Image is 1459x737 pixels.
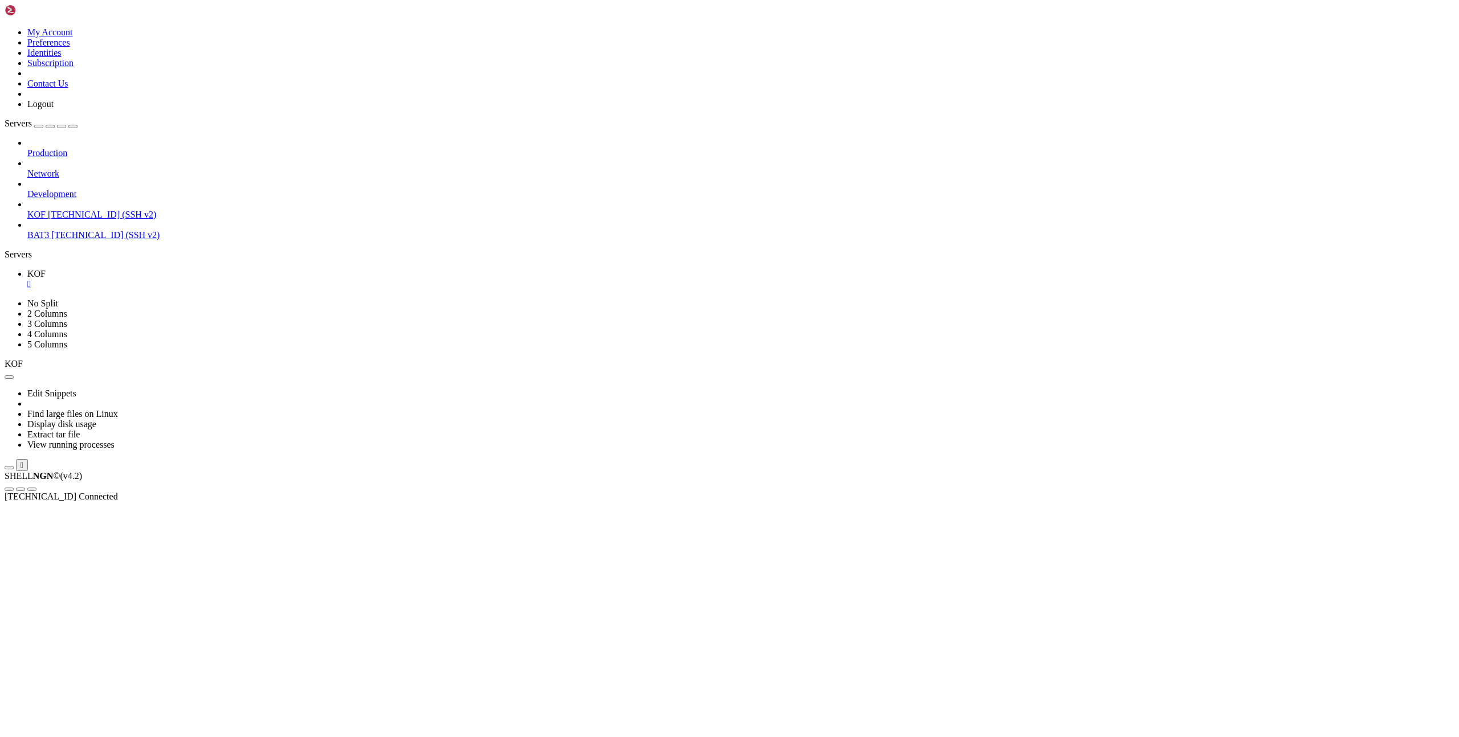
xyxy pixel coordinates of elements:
[27,38,70,47] a: Preferences
[5,359,23,368] span: KOF
[27,189,1454,199] a: Development
[27,429,80,439] a: Extract tar file
[27,158,1454,179] li: Network
[51,230,160,240] span: [TECHNICAL_ID] (SSH v2)
[27,79,68,88] a: Contact Us
[27,210,1454,220] a: KOF [TECHNICAL_ID] (SSH v2)
[27,48,62,58] a: Identities
[27,388,76,398] a: Edit Snippets
[27,339,67,349] a: 5 Columns
[27,99,54,109] a: Logout
[27,230,49,240] span: BAT3
[5,249,1454,260] div: Servers
[27,269,1454,289] a: KOF
[27,409,118,419] a: Find large files on Linux
[21,461,23,469] div: 
[27,189,76,199] span: Development
[27,138,1454,158] li: Production
[27,169,59,178] span: Network
[27,148,1454,158] a: Production
[27,319,67,329] a: 3 Columns
[27,210,46,219] span: KOF
[27,27,73,37] a: My Account
[16,459,28,471] button: 
[27,419,96,429] a: Display disk usage
[48,210,156,219] span: [TECHNICAL_ID] (SSH v2)
[27,169,1454,179] a: Network
[27,148,67,158] span: Production
[27,230,1454,240] a: BAT3 [TECHNICAL_ID] (SSH v2)
[27,58,74,68] a: Subscription
[5,118,78,128] a: Servers
[27,298,58,308] a: No Split
[27,179,1454,199] li: Development
[5,5,70,16] img: Shellngn
[27,440,115,449] a: View running processes
[27,279,1454,289] a: 
[27,329,67,339] a: 4 Columns
[27,199,1454,220] li: KOF [TECHNICAL_ID] (SSH v2)
[27,269,46,279] span: KOF
[27,220,1454,240] li: BAT3 [TECHNICAL_ID] (SSH v2)
[27,309,67,318] a: 2 Columns
[5,118,32,128] span: Servers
